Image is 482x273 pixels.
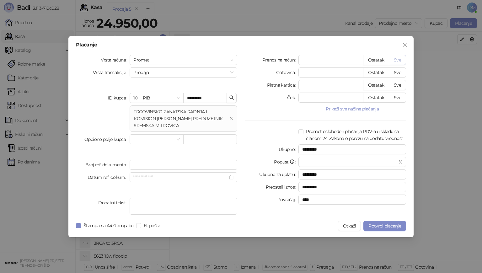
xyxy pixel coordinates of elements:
[133,174,228,181] input: Datum ref. dokum.
[108,93,130,103] label: ID kupca
[130,160,237,170] input: Broj ref. dokumenta
[363,67,389,78] button: Ostatak
[267,80,298,90] label: Platna kartica
[400,40,410,50] button: Close
[338,221,361,231] button: Otkaži
[84,134,130,144] label: Opciono polje kupca
[363,221,406,231] button: Potvrdi plaćanje
[262,55,299,65] label: Prenos na račun
[400,42,410,47] span: Zatvori
[389,67,406,78] button: Sve
[277,195,298,205] label: Povraćaj
[88,172,130,182] label: Datum ref. dokum.
[276,67,298,78] label: Gotovina
[229,116,233,120] button: close
[81,222,136,229] span: Štampa na A4 štampaču
[259,169,298,179] label: Ukupno za uplatu
[134,108,227,129] div: TRGOVINSKO-ZANATSKA RADNJA I KOMISION [PERSON_NAME] PREDUZETNIK SREMSKA MITROVICA
[266,182,299,192] label: Preostali iznos
[133,93,179,103] span: PIB
[274,157,298,167] label: Popust
[98,198,130,208] label: Dodatni tekst
[363,93,389,103] button: Ostatak
[279,144,299,154] label: Ukupno
[85,160,130,170] label: Broj ref. dokumenta
[287,93,298,103] label: Ček
[368,223,401,229] span: Potvrdi plaćanje
[363,55,389,65] button: Ostatak
[133,55,233,65] span: Promet
[133,95,137,101] span: 10
[101,55,130,65] label: Vrsta računa
[389,55,406,65] button: Sve
[389,80,406,90] button: Sve
[93,67,130,78] label: Vrsta transakcije
[76,42,406,47] div: Plaćanje
[363,80,389,90] button: Ostatak
[389,93,406,103] button: Sve
[141,222,163,229] span: El. pošta
[298,105,406,113] button: Prikaži sve načine plaćanja
[402,42,407,47] span: close
[130,198,237,215] textarea: Dodatni tekst
[133,68,233,77] span: Prodaja
[303,128,406,142] span: Promet oslobođen plaćanja PDV-a u skladu sa članom 24. Zakona o porezu na dodatu vrednost
[229,116,233,120] span: close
